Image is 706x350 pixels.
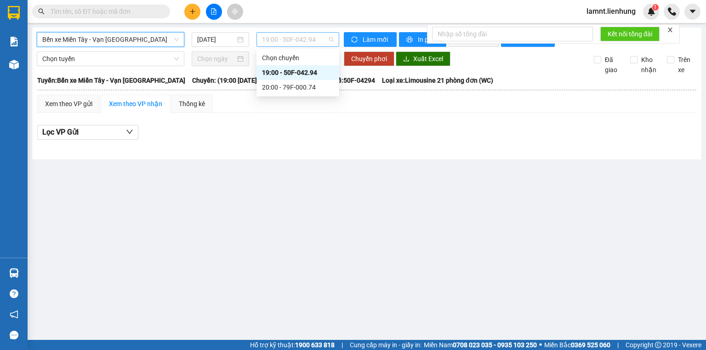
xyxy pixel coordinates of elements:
div: Chọn chuyến [256,51,339,65]
span: | [617,340,619,350]
strong: 1900 633 818 [295,341,335,349]
span: Miền Nam [424,340,537,350]
input: 11/10/2025 [197,34,235,45]
div: Thống kê [179,99,205,109]
span: | [342,340,343,350]
span: In phơi [418,34,439,45]
button: Kết nối tổng đài [600,27,660,41]
span: ⚪️ [539,343,542,347]
span: Kho nhận [638,55,660,75]
img: phone-icon [668,7,676,16]
span: Kết nối tổng đài [608,29,652,39]
button: caret-down [684,4,700,20]
span: Lọc VP Gửi [42,126,79,138]
div: Chọn chuyến [262,53,334,63]
img: icon-new-feature [647,7,655,16]
span: Chọn tuyến [42,52,179,66]
input: Nhập số tổng đài [432,27,593,41]
span: search [38,8,45,15]
b: Tuyến: Bến xe Miền Tây - Vạn [GEOGRAPHIC_DATA] [37,77,185,84]
span: close [667,27,673,33]
button: aim [227,4,243,20]
button: file-add [206,4,222,20]
span: Trên xe [674,55,697,75]
span: printer [406,36,414,44]
span: Loại xe: Limousine 21 phòng đơn (WC) [382,75,493,85]
span: 19:00 - 50F-042.94 [262,33,334,46]
button: Lọc VP Gửi [37,125,138,140]
button: syncLàm mới [344,32,397,47]
div: 20:00 - 79F-000.74 [262,82,334,92]
span: down [126,128,133,135]
span: Đã giao [601,55,624,75]
span: caret-down [689,7,697,16]
span: Hỗ trợ kỹ thuật: [250,340,335,350]
span: sync [351,36,359,44]
strong: 0369 525 060 [571,341,610,349]
span: Chuyến: (19:00 [DATE]) [192,75,259,85]
span: lamnt.lienhung [579,6,643,17]
span: notification [10,310,18,319]
sup: 1 [652,4,659,11]
div: Xem theo VP gửi [45,99,92,109]
span: Làm mới [363,34,389,45]
span: Cung cấp máy in - giấy in: [350,340,421,350]
input: Tìm tên, số ĐT hoặc mã đơn [51,6,159,17]
img: warehouse-icon [9,60,19,69]
img: logo-vxr [8,6,20,20]
span: question-circle [10,289,18,298]
img: solution-icon [9,37,19,46]
span: file-add [211,8,217,15]
button: downloadXuất Excel [396,51,450,66]
span: message [10,331,18,339]
span: copyright [655,342,661,348]
button: plus [184,4,200,20]
div: 19:00 - 50F-042.94 [262,68,334,78]
img: warehouse-icon [9,268,19,278]
span: plus [189,8,196,15]
input: Chọn ngày [197,54,235,64]
strong: 0708 023 035 - 0935 103 250 [453,341,537,349]
div: Xem theo VP nhận [109,99,162,109]
button: printerIn phơi [399,32,446,47]
span: Miền Bắc [544,340,610,350]
span: aim [232,8,238,15]
span: 1 [654,4,657,11]
span: Bến xe Miền Tây - Vạn Giã [42,33,179,46]
span: Tài xế: 50F-04294 [324,75,375,85]
button: Chuyển phơi [344,51,394,66]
